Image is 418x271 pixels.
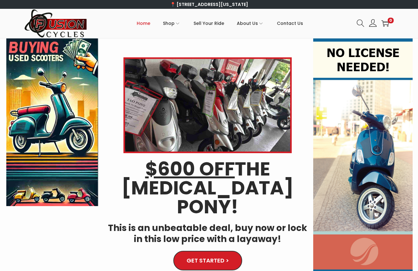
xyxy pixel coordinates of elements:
a: Home [137,9,150,37]
span: Home [137,15,150,31]
span: Contact Us [277,15,303,31]
h4: This is an unbeatable deal, buy now or lock in this low price with a layaway! [108,222,308,245]
a: GET STARTED > [173,251,242,270]
a: 0 [381,20,389,27]
a: About Us [237,9,264,37]
a: 📍 [STREET_ADDRESS][US_STATE] [170,1,248,8]
a: Contact Us [277,9,303,37]
nav: Primary navigation [87,9,352,37]
span: About Us [237,15,258,31]
u: $600 OFF [145,156,235,182]
span: Shop [163,15,175,31]
h2: THE [MEDICAL_DATA] PONY! [108,159,308,216]
span: GET STARTED > [187,258,229,263]
img: Woostify retina logo [24,9,87,38]
a: Shop [163,9,181,37]
a: Sell Your Ride [194,9,224,37]
span: Sell Your Ride [194,15,224,31]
